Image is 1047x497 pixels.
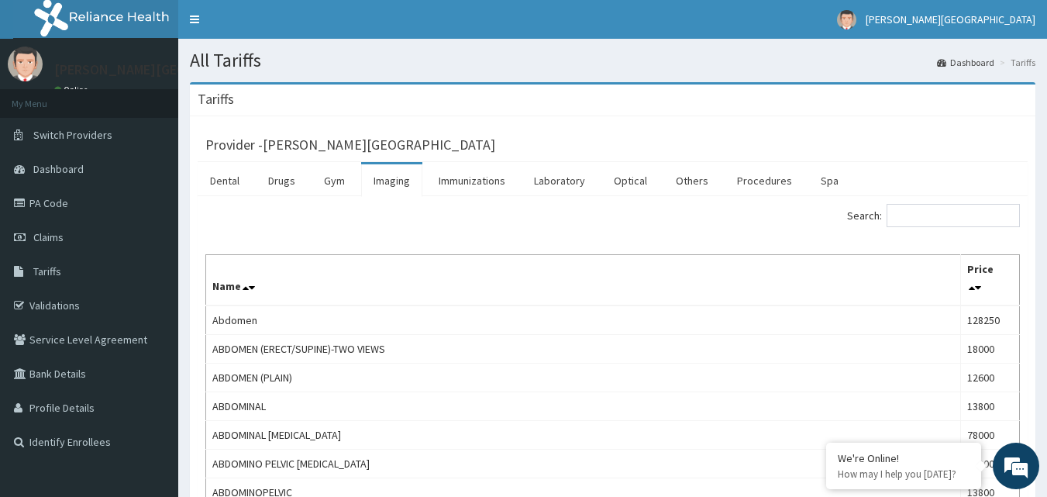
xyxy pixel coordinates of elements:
[206,392,961,421] td: ABDOMINAL
[937,56,994,69] a: Dashboard
[33,128,112,142] span: Switch Providers
[54,85,91,95] a: Online
[206,255,961,306] th: Name
[256,164,308,197] a: Drugs
[254,8,291,45] div: Minimize live chat window
[54,63,284,77] p: [PERSON_NAME][GEOGRAPHIC_DATA]
[961,450,1020,478] td: 102000
[996,56,1035,69] li: Tariffs
[961,305,1020,335] td: 128250
[808,164,851,197] a: Spa
[887,204,1020,227] input: Search:
[33,162,84,176] span: Dashboard
[961,364,1020,392] td: 12600
[190,50,1035,71] h1: All Tariffs
[206,364,961,392] td: ABDOMEN (PLAIN)
[198,92,234,106] h3: Tariffs
[961,255,1020,306] th: Price
[198,164,252,197] a: Dental
[961,392,1020,421] td: 13800
[663,164,721,197] a: Others
[8,332,295,386] textarea: Type your message and hit 'Enter'
[33,230,64,244] span: Claims
[601,164,660,197] a: Optical
[847,204,1020,227] label: Search:
[90,150,214,306] span: We're online!
[961,421,1020,450] td: 78000
[206,335,961,364] td: ABDOMEN (ERECT/SUPINE)-TWO VIEWS
[206,421,961,450] td: ABDOMINAL [MEDICAL_DATA]
[206,305,961,335] td: Abdomen
[522,164,598,197] a: Laboratory
[8,47,43,81] img: User Image
[361,164,422,197] a: Imaging
[426,164,518,197] a: Immunizations
[961,335,1020,364] td: 18000
[725,164,804,197] a: Procedures
[29,78,63,116] img: d_794563401_company_1708531726252_794563401
[838,451,970,465] div: We're Online!
[33,264,61,278] span: Tariffs
[837,10,856,29] img: User Image
[206,450,961,478] td: ABDOMINO PELVIC [MEDICAL_DATA]
[312,164,357,197] a: Gym
[205,138,495,152] h3: Provider - [PERSON_NAME][GEOGRAPHIC_DATA]
[81,87,260,107] div: Chat with us now
[866,12,1035,26] span: [PERSON_NAME][GEOGRAPHIC_DATA]
[838,468,970,481] p: How may I help you today?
